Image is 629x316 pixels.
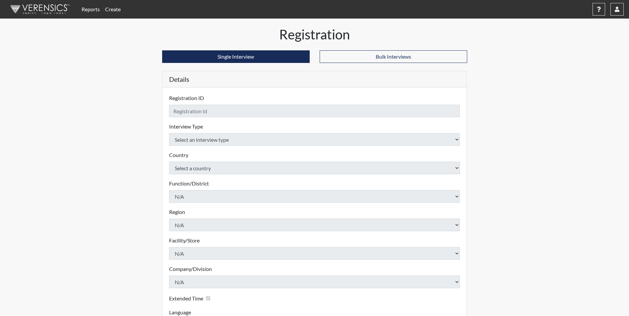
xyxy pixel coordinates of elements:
[162,26,467,42] h1: Registration
[79,3,102,16] a: Reports
[320,50,467,63] button: Bulk Interviews
[169,237,200,244] label: Facility/Store
[169,293,213,303] div: Checking this box will provide the interviewee with an accomodation of extra time to answer each ...
[169,294,203,302] label: Extended Time
[169,180,209,187] label: Function/District
[169,94,204,102] label: Registration ID
[169,265,212,273] label: Company/Division
[169,123,203,131] label: Interview Type
[162,50,310,63] button: Single Interview
[169,151,188,159] label: Country
[102,3,123,16] a: Create
[169,208,185,216] label: Region
[169,105,460,117] input: Insert a Registration ID, which needs to be a unique alphanumeric value for each interviewee
[162,71,467,87] h5: Details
